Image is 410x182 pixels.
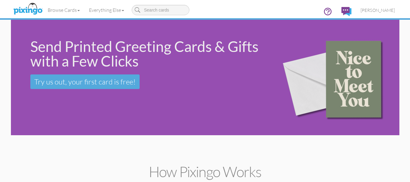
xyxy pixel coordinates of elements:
span: Try us out, your first card is free! [34,77,136,86]
a: Everything Else [84,2,129,18]
input: Search cards [132,5,189,15]
img: pixingo logo [12,2,44,17]
h2: How Pixingo works [22,164,389,180]
div: Send Printed Greeting Cards & Gifts with a Few Clicks [30,39,265,68]
a: Browse Cards [43,2,84,18]
a: Try us out, your first card is free! [30,74,140,89]
a: [PERSON_NAME] [356,2,399,18]
img: comments.svg [341,7,351,16]
span: [PERSON_NAME] [361,8,395,13]
img: 15b0954d-2d2f-43ee-8fdb-3167eb028af9.png [273,21,398,134]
